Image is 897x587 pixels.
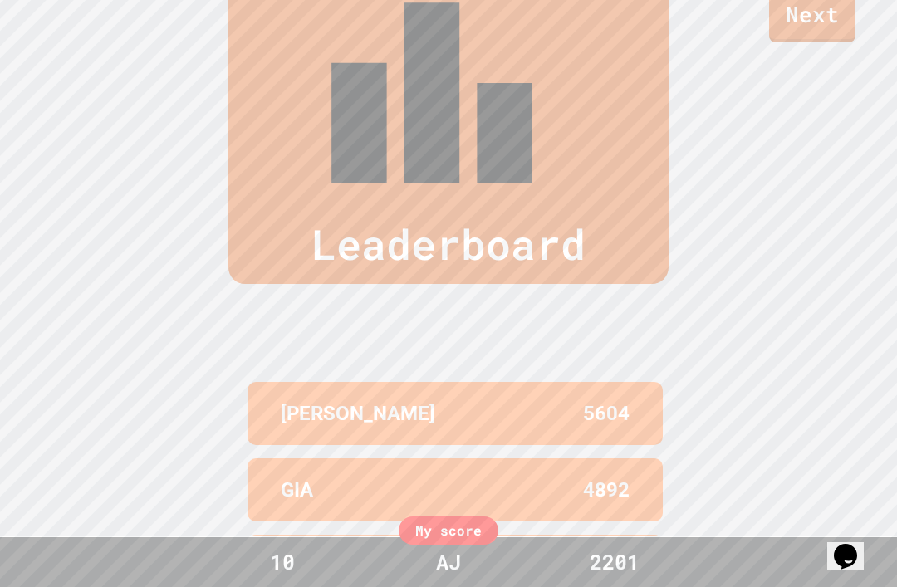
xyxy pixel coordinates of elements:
p: [PERSON_NAME] [281,399,435,428]
div: 2201 [552,546,677,578]
div: 10 [220,546,345,578]
div: AJ [419,546,478,578]
p: 5604 [583,399,630,428]
p: 4892 [583,475,630,505]
p: GIA [281,475,313,505]
div: My score [399,516,498,545]
iframe: chat widget [827,521,880,570]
